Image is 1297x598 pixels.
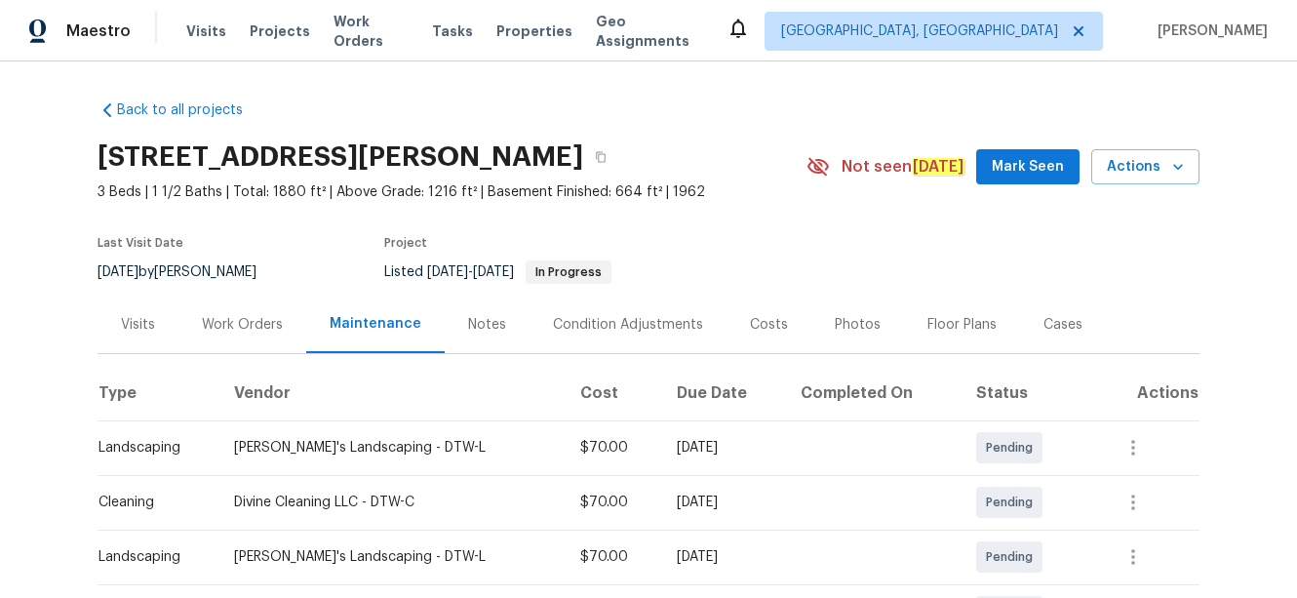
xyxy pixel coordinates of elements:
span: [DATE] [427,265,468,279]
span: Work Orders [334,12,409,51]
span: Projects [250,21,310,41]
span: Pending [986,438,1041,458]
div: [PERSON_NAME]'s Landscaping - DTW-L [234,547,549,567]
span: Project [384,237,427,249]
div: by [PERSON_NAME] [98,260,280,284]
span: [PERSON_NAME] [1150,21,1268,41]
th: Completed On [785,366,961,420]
span: - [427,265,514,279]
em: [DATE] [912,158,964,176]
div: Work Orders [202,315,283,335]
div: $70.00 [580,493,646,512]
span: Actions [1107,155,1184,179]
button: Copy Address [583,140,618,175]
span: Last Visit Date [98,237,183,249]
div: Notes [468,315,506,335]
th: Actions [1094,366,1199,420]
span: Maestro [66,21,131,41]
span: [DATE] [98,265,138,279]
span: Geo Assignments [596,12,703,51]
div: Landscaping [98,438,203,458]
div: Condition Adjustments [553,315,703,335]
span: Listed [384,265,611,279]
span: [GEOGRAPHIC_DATA], [GEOGRAPHIC_DATA] [781,21,1058,41]
th: Type [98,366,218,420]
div: Photos [835,315,881,335]
div: Cleaning [98,493,203,512]
button: Mark Seen [976,149,1080,185]
span: Pending [986,547,1041,567]
span: Visits [186,21,226,41]
div: [DATE] [677,547,769,567]
button: Actions [1091,149,1199,185]
h2: [STREET_ADDRESS][PERSON_NAME] [98,147,583,167]
div: Costs [750,315,788,335]
span: Not seen [842,157,964,177]
div: Cases [1043,315,1082,335]
a: Back to all projects [98,100,285,120]
div: Maintenance [330,314,421,334]
th: Status [961,366,1094,420]
span: In Progress [528,266,609,278]
span: Mark Seen [992,155,1064,179]
div: Landscaping [98,547,203,567]
div: [DATE] [677,493,769,512]
div: Floor Plans [927,315,997,335]
div: [PERSON_NAME]'s Landscaping - DTW-L [234,438,549,458]
span: Tasks [432,24,473,38]
span: Pending [986,493,1041,512]
div: $70.00 [580,438,646,458]
div: Divine Cleaning LLC - DTW-C [234,493,549,512]
th: Cost [565,366,661,420]
span: Properties [496,21,572,41]
th: Vendor [218,366,565,420]
th: Due Date [661,366,785,420]
div: Visits [121,315,155,335]
div: [DATE] [677,438,769,458]
div: $70.00 [580,547,646,567]
span: [DATE] [473,265,514,279]
span: 3 Beds | 1 1/2 Baths | Total: 1880 ft² | Above Grade: 1216 ft² | Basement Finished: 664 ft² | 1962 [98,182,806,202]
